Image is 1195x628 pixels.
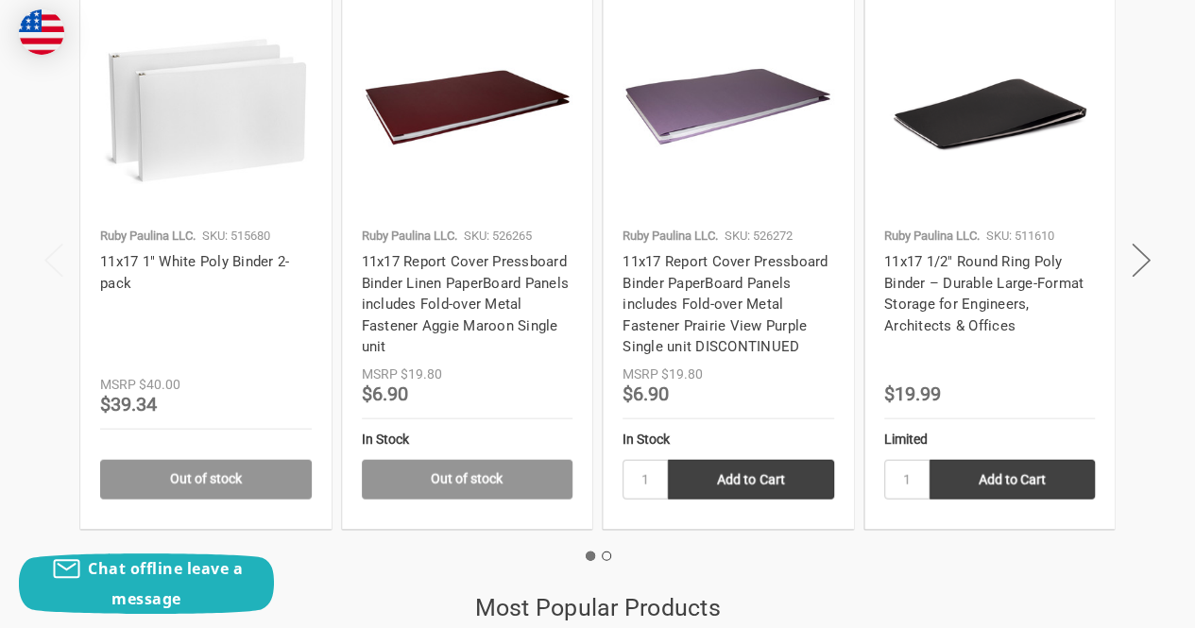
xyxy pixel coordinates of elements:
[623,430,834,450] div: In Stock
[362,460,573,500] a: Out of stock
[202,227,270,246] p: SKU: 515680
[139,377,180,392] span: $40.00
[100,5,312,216] img: 11x17 1" White Poly Binder 2-pack
[623,365,658,384] div: MSRP
[100,393,157,416] span: $39.34
[1122,232,1160,290] button: Next
[100,253,289,292] a: 11x17 1" White Poly Binder 2-pack
[362,253,570,355] a: 11x17 Report Cover Pressboard Binder Linen PaperBoard Panels includes Fold-over Metal Fastener Ag...
[623,382,669,405] span: $6.90
[884,5,1096,216] img: 11x17 1/2" Round Ring Poly Binder – Durable Large-Format Storage for Engineers, Architects & Offices
[884,382,941,405] span: $19.99
[930,460,1096,500] input: Add to Cart
[884,430,1096,450] div: Limited
[19,9,64,55] img: duty and tax information for United States
[362,365,398,384] div: MSRP
[884,227,980,246] p: Ruby Paulina LLC.
[362,382,408,405] span: $6.90
[725,227,793,246] p: SKU: 526272
[602,552,611,561] button: 2 of 2
[362,430,573,450] div: In Stock
[623,5,834,216] img: 11x17 Report Cover Pressboard Binder PaperBoard Panels includes Fold-over Metal Fastener Prairie ...
[100,227,196,246] p: Ruby Paulina LLC.
[79,590,1116,626] h2: Most Popular Products
[35,232,73,290] button: Previous
[401,366,442,382] span: $19.80
[884,253,1084,334] a: 11x17 1/2" Round Ring Poly Binder – Durable Large-Format Storage for Engineers, Architects & Offices
[88,558,243,609] span: Chat offline leave a message
[623,253,828,355] a: 11x17 Report Cover Pressboard Binder PaperBoard Panels includes Fold-over Metal Fastener Prairie ...
[19,553,274,614] button: Chat offline leave a message
[986,227,1054,246] p: SKU: 511610
[623,227,718,246] p: Ruby Paulina LLC.
[668,460,834,500] input: Add to Cart
[464,227,532,246] p: SKU: 526265
[362,5,573,216] img: 11x17 Report Cover Pressboard Binder Linen PaperBoard Panels includes Fold-over Metal Fastener Ag...
[362,227,457,246] p: Ruby Paulina LLC.
[100,460,312,500] a: Out of stock
[586,552,595,561] button: 1 of 2
[1039,577,1195,628] iframe: Google Customer Reviews
[100,375,136,395] div: MSRP
[661,366,703,382] span: $19.80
